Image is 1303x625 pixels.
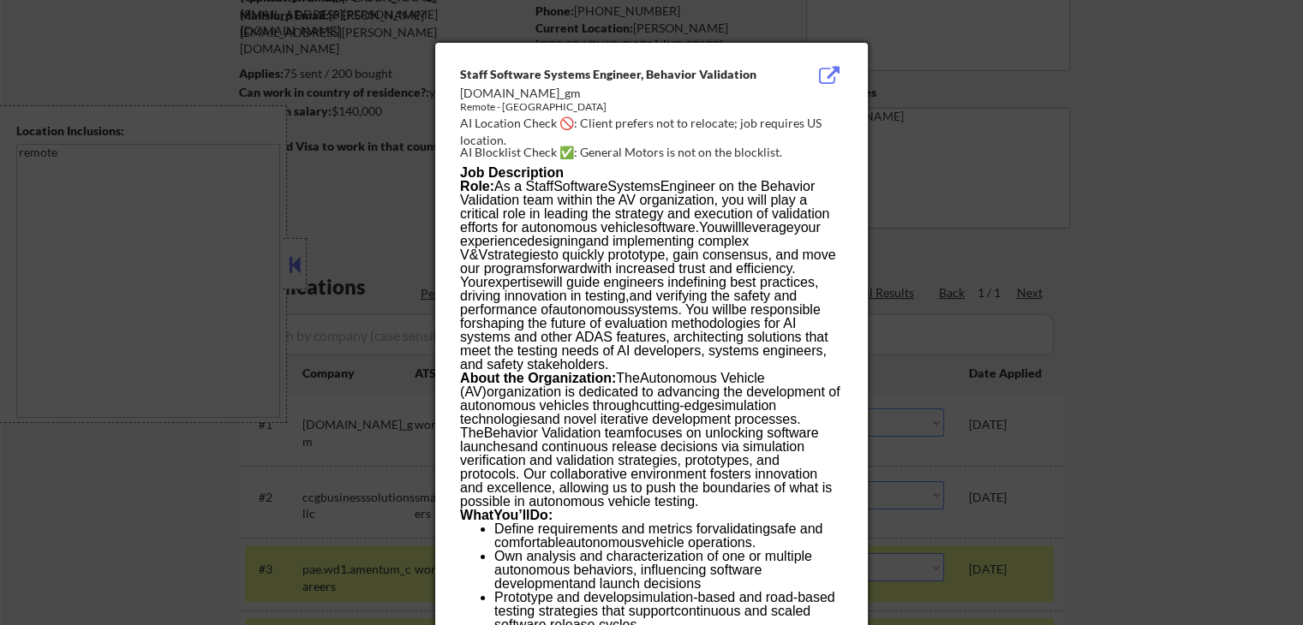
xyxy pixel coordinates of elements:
[616,371,640,385] span: The
[487,247,547,262] span: strategies
[460,66,756,83] div: Staff Software Systems Engineer, Behavior Validation
[460,220,821,248] span: r experience
[607,179,660,193] span: Systems
[460,316,796,344] span: shaping the future of evaluation methodologies for AI systems and other ADAS features
[628,302,678,317] span: systems
[460,261,796,289] span: with increased trust and efficiency. Your
[553,302,628,317] span: autonomous
[460,398,776,426] span: simulation technologies
[494,549,812,591] span: Own analysis and characterization of one or multiple autonomous behaviors, influencing software d...
[494,590,835,618] span: simulation-based and road-based testing strategies that support
[460,508,493,522] span: What
[543,275,678,289] span: will guide engineers in
[484,426,636,440] span: Behavior Validation team
[494,179,553,193] span: As a Staff
[639,398,714,413] span: cutting-edge
[529,508,553,522] span: Do:
[460,302,821,330] span: be responsible for
[699,220,722,235] span: You
[494,590,631,604] span: Prototype and develop
[460,144,850,161] div: AI Blocklist Check ✅: General Motors is not on the blocklist.
[460,247,835,276] span: to quickly prototype, gain consensus, and move our programs
[460,179,494,193] span: Role:
[649,535,756,550] span: ehicle operations.
[794,220,816,235] span: you
[553,179,607,193] span: Software
[527,234,586,248] span: designing
[500,439,515,454] span: es
[660,179,670,193] span: E
[460,371,616,385] span: About the Organization:
[460,275,818,303] span: defining best practices, driving innovation in testing,
[460,100,756,115] div: Remote - [GEOGRAPHIC_DATA]
[460,439,832,509] span: and continuous release decisions via simulation verification and validation strategies, prototype...
[573,576,701,591] span: and launch decisions
[741,220,793,235] span: leverage
[460,371,765,399] span: Autonomous Vehicle (AV)
[494,521,712,536] span: Define requirements and metrics for
[494,521,822,550] span: safe and comfortable
[460,179,829,235] span: ngineer on the Behavior Validation team within the AV organization, you will play a critical role...
[678,302,681,317] span: .
[460,289,797,317] span: and verifying the safety and performance of
[696,220,699,235] span: .
[460,85,756,102] div: [DOMAIN_NAME]_gm
[642,535,649,550] span: v
[566,535,574,550] span: a
[574,535,642,550] span: utonomous
[487,275,543,289] span: expertise
[712,521,770,536] span: validating
[460,115,850,148] div: AI Location Check 🚫: Client prefers not to relocate; job requires US location.
[460,384,840,413] span: organization is dedicated to advancing the development of autonomous vehicles through
[685,302,732,317] span: You will
[460,426,819,454] span: focuses on unlocking software launch
[460,412,801,440] span: . The
[493,508,529,522] span: You’ll
[722,220,741,235] span: will
[643,220,695,235] span: software
[537,412,797,426] span: and novel iterative development processes
[460,234,749,262] span: and implementing complex V&V
[460,165,564,180] b: Job Description
[541,261,587,276] span: forward
[460,330,828,372] span: , architecting solutions that meet the testing needs of AI developers, systems engineers, and saf...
